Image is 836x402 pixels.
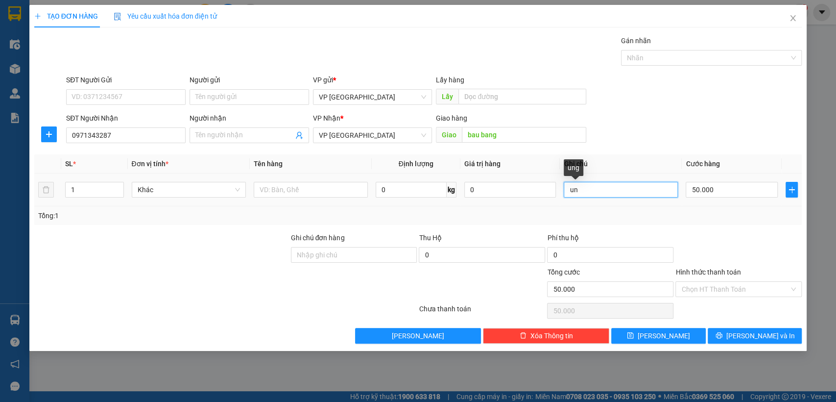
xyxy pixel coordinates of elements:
[66,113,186,124] div: SĐT Người Nhận
[458,89,586,104] input: Dọc đường
[436,114,467,122] span: Giao hàng
[34,12,98,20] span: TẠO ĐƠN HÀNG
[190,75,309,85] div: Người gửi
[611,328,705,344] button: save[PERSON_NAME]
[547,268,579,276] span: Tổng cước
[447,182,456,198] span: kg
[564,159,583,176] div: ung
[313,114,340,122] span: VP Nhận
[686,160,719,168] span: Cước hàng
[560,154,682,174] th: Ghi chú
[291,247,417,263] input: Ghi chú đơn hàng
[779,5,807,32] button: Close
[530,330,573,341] span: Xóa Thông tin
[716,332,722,340] span: printer
[726,330,795,341] span: [PERSON_NAME] và In
[399,160,433,168] span: Định lượng
[132,160,168,168] span: Đơn vị tính
[114,13,121,21] img: icon
[547,232,673,247] div: Phí thu hộ
[41,126,57,142] button: plus
[66,75,186,85] div: SĐT Người Gửi
[38,182,54,198] button: delete
[462,127,586,143] input: Dọc đường
[418,303,547,321] div: Chưa thanh toán
[34,13,41,20] span: plus
[436,89,458,104] span: Lấy
[295,131,303,139] span: user-add
[138,182,240,197] span: Khác
[464,182,556,198] input: 0
[464,160,501,168] span: Giá trị hàng
[436,127,462,143] span: Giao
[254,182,368,198] input: VD: Bàn, Ghế
[38,210,323,221] div: Tổng: 1
[436,76,464,84] span: Lấy hàng
[419,234,441,242] span: Thu Hộ
[708,328,802,344] button: printer[PERSON_NAME] và In
[392,330,444,341] span: [PERSON_NAME]
[621,37,651,45] label: Gán nhãn
[564,182,678,198] input: Ghi Chú
[65,160,73,168] span: SL
[786,182,798,198] button: plus
[786,186,797,194] span: plus
[42,130,56,138] span: plus
[114,12,217,20] span: Yêu cầu xuất hóa đơn điện tử
[190,113,309,124] div: Người nhận
[254,160,283,168] span: Tên hàng
[675,268,740,276] label: Hình thức thanh toán
[319,90,427,104] span: VP Sài Gòn
[291,234,345,242] label: Ghi chú đơn hàng
[483,328,609,344] button: deleteXóa Thông tin
[319,128,427,143] span: VP Lộc Ninh
[520,332,526,340] span: delete
[313,75,432,85] div: VP gửi
[355,328,481,344] button: [PERSON_NAME]
[789,14,797,22] span: close
[638,330,690,341] span: [PERSON_NAME]
[627,332,634,340] span: save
